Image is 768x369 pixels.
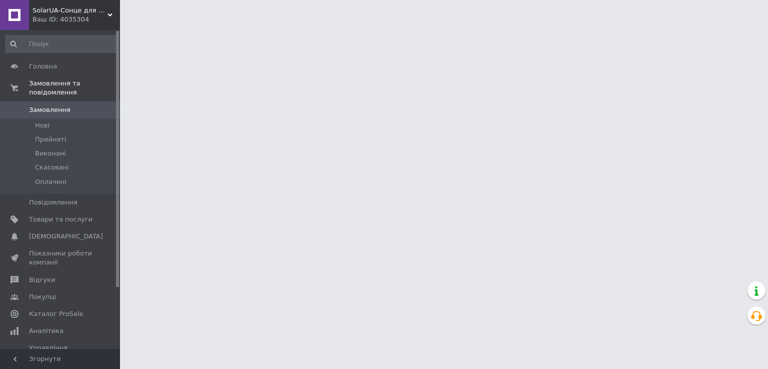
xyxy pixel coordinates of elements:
input: Пошук [5,35,118,53]
span: Покупці [29,292,56,301]
span: Товари та послуги [29,215,92,224]
span: Головна [29,62,57,71]
span: SolarUA-Сонце для вашого дому [32,6,107,15]
span: Нові [35,121,49,130]
div: Ваш ID: 4035304 [32,15,120,24]
span: Управління сайтом [29,343,92,361]
span: Замовлення та повідомлення [29,79,120,97]
span: Показники роботи компанії [29,249,92,267]
span: Каталог ProSale [29,309,83,318]
span: Скасовані [35,163,69,172]
span: [DEMOGRAPHIC_DATA] [29,232,103,241]
span: Відгуки [29,275,55,284]
span: Аналітика [29,326,63,335]
span: Замовлення [29,105,70,114]
span: Оплачені [35,177,66,186]
span: Прийняті [35,135,66,144]
span: Виконані [35,149,66,158]
span: Повідомлення [29,198,77,207]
